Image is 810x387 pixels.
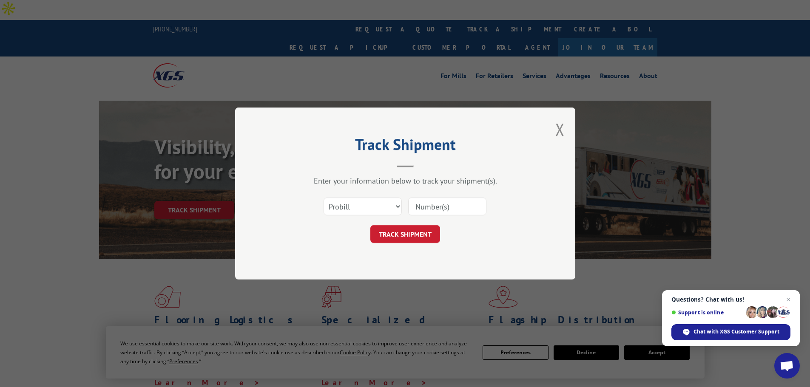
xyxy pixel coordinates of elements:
span: Close chat [783,294,793,305]
div: Open chat [774,353,800,379]
span: Chat with XGS Customer Support [693,328,779,336]
input: Number(s) [408,198,486,215]
h2: Track Shipment [278,138,533,155]
span: Support is online [671,309,743,316]
span: Questions? Chat with us! [671,296,790,303]
div: Enter your information below to track your shipment(s). [278,176,533,186]
div: Chat with XGS Customer Support [671,324,790,340]
button: TRACK SHIPMENT [370,225,440,243]
button: Close modal [555,118,565,141]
